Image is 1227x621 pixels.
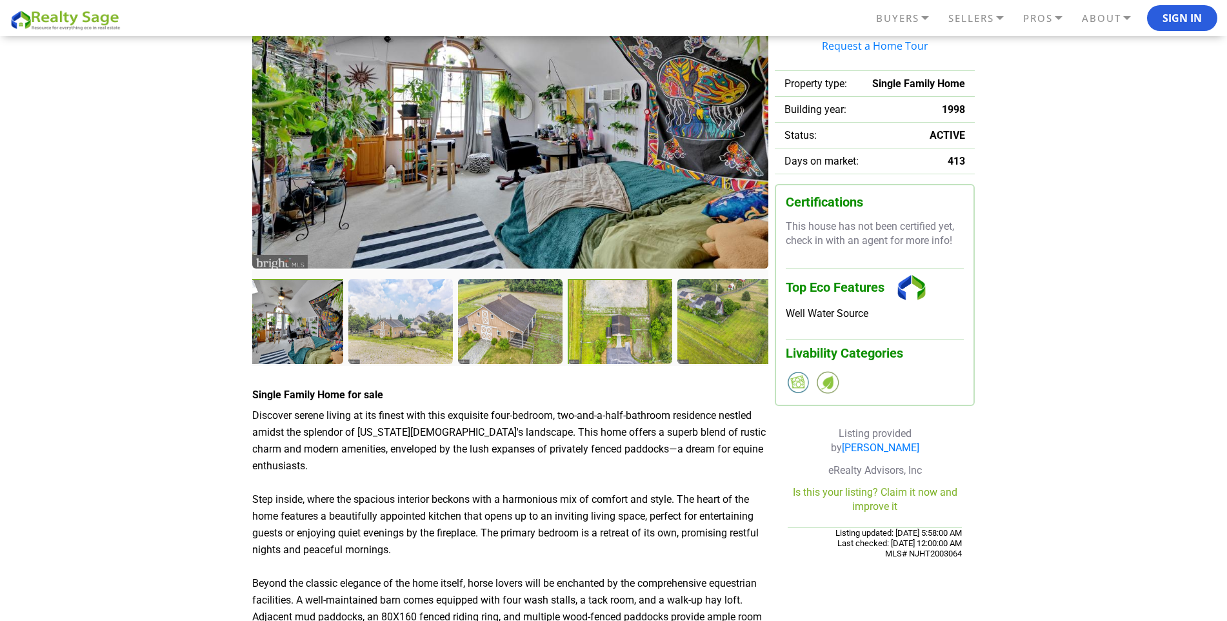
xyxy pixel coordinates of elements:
img: REALTY SAGE [10,8,126,31]
a: Request a Home Tour [784,41,965,51]
span: eRealty Advisors, Inc [828,464,922,476]
span: 1998 [942,103,965,116]
a: PROS [1020,7,1079,30]
p: This house has not been certified yet, check in with an agent for more info! [786,219,964,249]
h4: Single Family Home for sale [252,389,768,401]
span: 413 [948,155,965,167]
span: Days on market: [784,155,859,167]
a: BUYERS [873,7,945,30]
span: [DATE] 12:00:00 AM [889,538,962,548]
a: Is this your listing? Claim it now and improve it [793,486,957,513]
span: Single Family Home [872,77,965,90]
span: Status: [784,129,817,141]
div: Well Water Source [786,307,964,320]
button: Sign In [1147,5,1217,31]
div: Listing updated: Last checked: [788,527,962,559]
span: ACTIVE [930,129,965,141]
span: Listing provided by [831,427,919,454]
span: MLS# NJHT2003064 [885,549,962,558]
a: [PERSON_NAME] [842,442,919,454]
h3: Livability Categories [786,339,964,361]
span: Property type: [784,77,847,90]
h3: Certifications [786,195,964,210]
span: Building year: [784,103,846,116]
a: SELLERS [945,7,1020,30]
a: ABOUT [1079,7,1147,30]
h3: Top Eco Features [786,268,964,307]
span: [DATE] 5:58:00 AM [893,528,962,538]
